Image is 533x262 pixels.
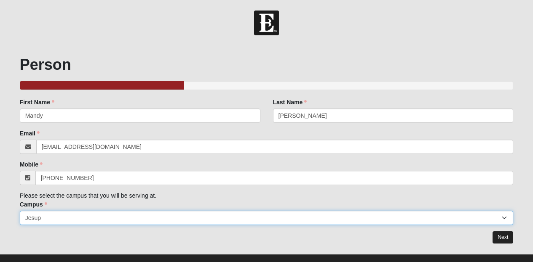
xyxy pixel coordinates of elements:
img: Church of Eleven22 Logo [254,11,279,35]
a: Next [493,231,513,243]
label: Mobile [20,160,43,169]
label: Email [20,129,40,138]
label: Campus [20,200,47,209]
label: Last Name [273,98,307,106]
label: First Name [20,98,54,106]
div: Please select the campus that you will be serving at. [20,98,514,225]
h1: Person [20,56,514,74]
